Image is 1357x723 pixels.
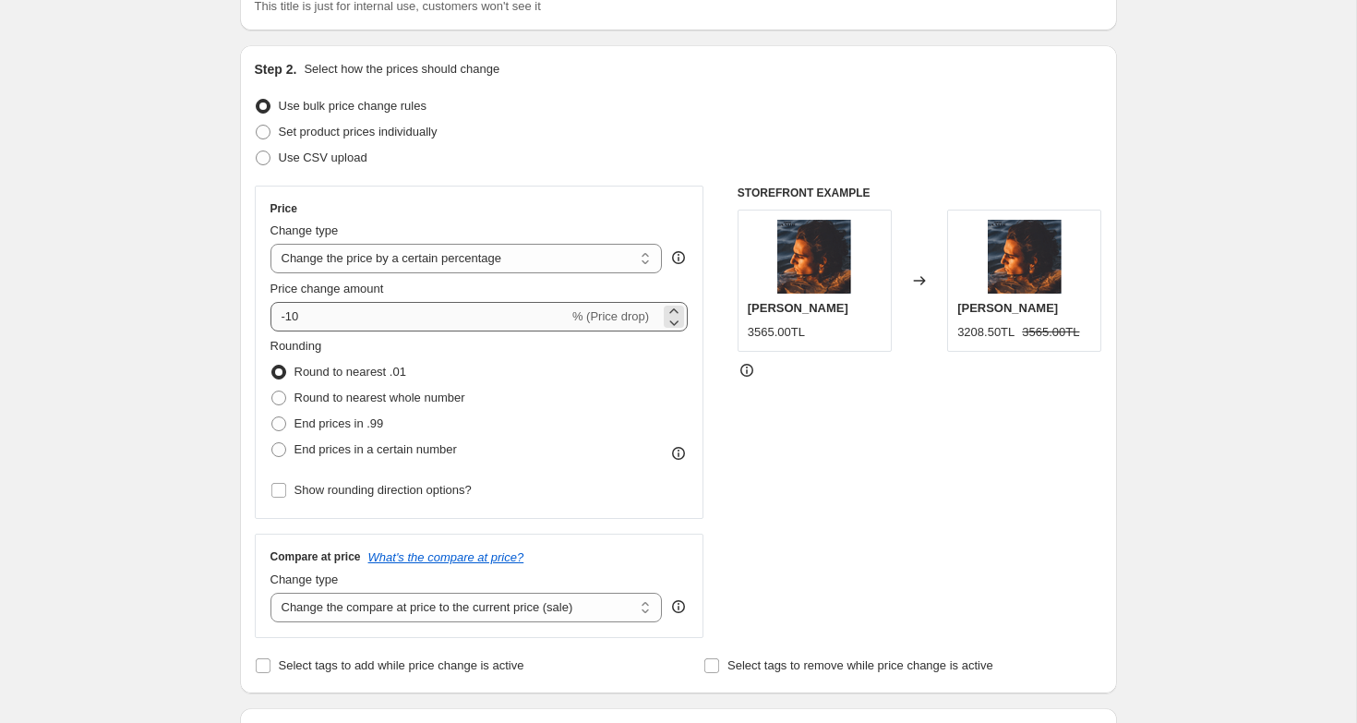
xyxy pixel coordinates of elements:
[270,302,569,331] input: -15
[270,549,361,564] h3: Compare at price
[270,282,384,295] span: Price change amount
[738,186,1102,200] h6: STOREFRONT EXAMPLE
[1022,323,1079,342] strike: 3565.00TL
[294,391,465,404] span: Round to nearest whole number
[957,323,1015,342] div: 3208.50TL
[279,125,438,139] span: Set product prices individually
[279,99,426,113] span: Use bulk price change rules
[988,220,1062,294] img: TaminoAmirOn_80x.png
[294,483,472,497] span: Show rounding direction options?
[727,658,993,672] span: Select tags to remove while price change is active
[669,597,688,616] div: help
[748,323,805,342] div: 3565.00TL
[270,572,339,586] span: Change type
[294,365,406,379] span: Round to nearest .01
[279,658,524,672] span: Select tags to add while price change is active
[294,416,384,430] span: End prices in .99
[270,223,339,237] span: Change type
[748,301,848,315] span: [PERSON_NAME]
[669,248,688,267] div: help
[294,442,457,456] span: End prices in a certain number
[279,151,367,164] span: Use CSV upload
[957,301,1058,315] span: [PERSON_NAME]
[777,220,851,294] img: TaminoAmirOn_80x.png
[368,550,524,564] button: What's the compare at price?
[255,60,297,78] h2: Step 2.
[270,339,322,353] span: Rounding
[304,60,499,78] p: Select how the prices should change
[572,309,649,323] span: % (Price drop)
[270,201,297,216] h3: Price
